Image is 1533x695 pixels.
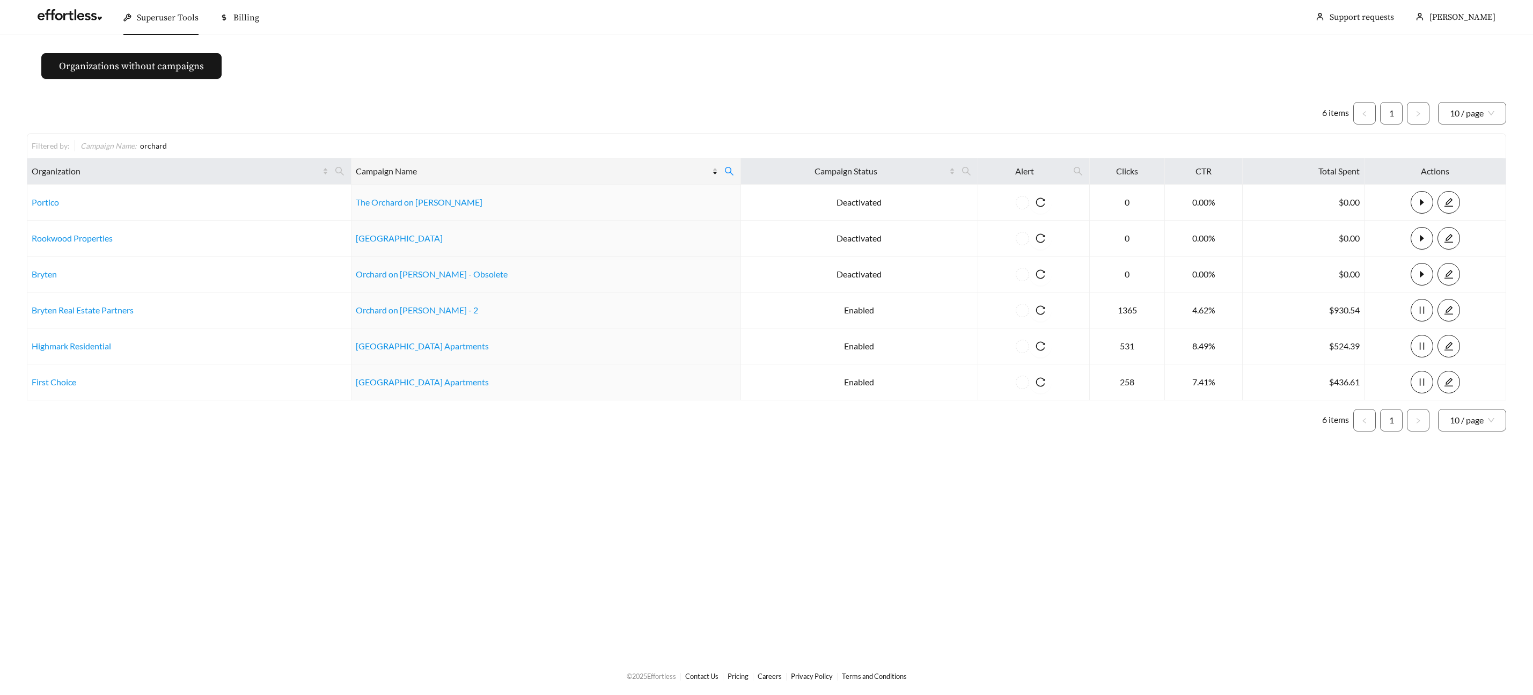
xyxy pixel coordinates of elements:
[1029,305,1052,315] span: reload
[1029,377,1052,387] span: reload
[32,197,59,207] a: Portico
[982,165,1067,178] span: Alert
[1438,102,1506,125] div: Page Size
[1437,299,1460,321] button: edit
[1381,409,1402,431] a: 1
[1029,299,1052,321] button: reload
[1411,371,1433,393] button: pause
[957,163,975,180] span: search
[331,163,349,180] span: search
[1411,191,1433,214] button: caret-right
[1243,185,1365,221] td: $0.00
[1407,409,1429,431] button: right
[233,12,259,23] span: Billing
[1029,263,1052,286] button: reload
[1322,102,1349,125] li: 6 items
[1411,233,1433,243] span: caret-right
[1090,158,1165,185] th: Clicks
[1090,185,1165,221] td: 0
[741,328,978,364] td: Enabled
[741,185,978,221] td: Deactivated
[1165,328,1243,364] td: 8.49%
[1029,371,1052,393] button: reload
[1330,12,1394,23] a: Support requests
[32,305,134,315] a: Bryten Real Estate Partners
[1365,158,1506,185] th: Actions
[1438,409,1506,431] div: Page Size
[758,672,782,681] a: Careers
[1411,299,1433,321] button: pause
[1090,257,1165,292] td: 0
[356,197,482,207] a: The Orchard on [PERSON_NAME]
[791,672,833,681] a: Privacy Policy
[1090,328,1165,364] td: 531
[1437,197,1460,207] a: edit
[1029,227,1052,250] button: reload
[1438,197,1459,207] span: edit
[1090,292,1165,328] td: 1365
[1411,197,1433,207] span: caret-right
[1243,292,1365,328] td: $930.54
[1450,103,1494,124] span: 10 / page
[962,166,971,176] span: search
[32,140,75,151] div: Filtered by:
[1437,341,1460,351] a: edit
[741,257,978,292] td: Deactivated
[1353,102,1376,125] li: Previous Page
[1243,328,1365,364] td: $524.39
[1029,341,1052,351] span: reload
[1407,409,1429,431] li: Next Page
[1411,377,1433,387] span: pause
[1437,371,1460,393] button: edit
[32,165,320,178] span: Organization
[1437,191,1460,214] button: edit
[140,141,167,150] span: orchard
[32,377,76,387] a: First Choice
[1411,269,1433,279] span: caret-right
[1437,305,1460,315] a: edit
[1438,233,1459,243] span: edit
[335,166,344,176] span: search
[1029,197,1052,207] span: reload
[1353,409,1376,431] button: left
[1381,103,1402,124] a: 1
[1029,191,1052,214] button: reload
[32,233,113,243] a: Rookwood Properties
[1165,158,1243,185] th: CTR
[627,672,676,681] span: © 2025 Effortless
[32,269,57,279] a: Bryten
[1411,341,1433,351] span: pause
[1437,263,1460,286] button: edit
[1415,111,1421,117] span: right
[1090,221,1165,257] td: 0
[1243,221,1365,257] td: $0.00
[1415,418,1421,424] span: right
[1411,305,1433,315] span: pause
[356,377,489,387] a: [GEOGRAPHIC_DATA] Apartments
[1361,418,1368,424] span: left
[1165,292,1243,328] td: 4.62%
[1411,335,1433,357] button: pause
[1411,227,1433,250] button: caret-right
[720,163,738,180] span: search
[685,672,718,681] a: Contact Us
[1243,364,1365,400] td: $436.61
[741,221,978,257] td: Deactivated
[1407,102,1429,125] li: Next Page
[356,305,478,315] a: Orchard on [PERSON_NAME] - 2
[1029,335,1052,357] button: reload
[41,53,222,79] button: Organizations without campaigns
[356,233,443,243] a: [GEOGRAPHIC_DATA]
[1380,102,1403,125] li: 1
[1353,102,1376,125] button: left
[1437,335,1460,357] button: edit
[1243,257,1365,292] td: $0.00
[745,165,947,178] span: Campaign Status
[1437,227,1460,250] button: edit
[1029,233,1052,243] span: reload
[728,672,749,681] a: Pricing
[1353,409,1376,431] li: Previous Page
[1069,163,1087,180] span: search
